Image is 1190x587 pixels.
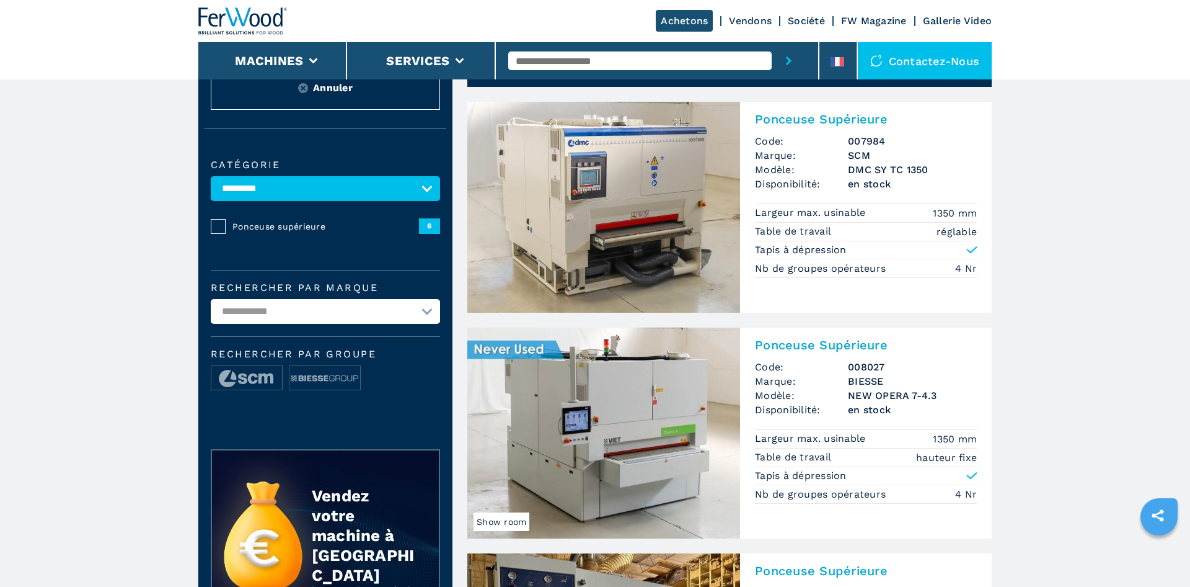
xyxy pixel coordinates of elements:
[729,15,772,27] a: Vendons
[467,328,740,539] img: Ponceuse Supérieure BIESSE NEW OPERA 7-4.3
[211,283,440,293] label: Rechercher par marque
[755,374,848,388] span: Marque:
[772,42,806,79] button: submit-button
[841,15,907,27] a: FW Magazine
[755,432,869,446] p: Largeur max. usinable
[755,488,889,501] p: Nb de groupes opérateurs
[467,102,740,313] img: Ponceuse Supérieure SCM DMC SY TC 1350
[755,360,848,374] span: Code:
[755,450,834,464] p: Table de travail
[955,487,977,501] em: 4 Nr
[755,163,848,177] span: Modèle:
[755,243,847,257] p: Tapis à dépression
[788,15,825,27] a: Société
[211,160,440,170] label: catégorie
[755,134,848,148] span: Code:
[755,177,848,191] span: Disponibilité:
[312,486,415,585] div: Vendez votre machine à [GEOGRAPHIC_DATA]
[211,349,440,359] span: Rechercher par groupe
[1142,500,1173,531] a: sharethis
[755,112,977,127] h2: Ponceuse Supérieure
[313,81,353,95] span: Annuler
[386,53,449,68] button: Services
[916,450,977,465] em: hauteur fixe
[755,206,869,220] p: Largeur max. usinable
[755,148,848,163] span: Marque:
[755,469,847,483] p: Tapis à dépression
[937,225,977,239] em: réglable
[933,206,977,220] em: 1350 mm
[755,403,848,417] span: Disponibilité:
[955,261,977,276] em: 4 Nr
[858,42,992,79] div: Contactez-nous
[848,360,977,374] h3: 008027
[211,366,282,391] img: image
[419,218,440,233] span: 6
[467,328,992,539] a: Ponceuse Supérieure BIESSE NEW OPERA 7-4.3Show roomPonceuse SupérieureCode:008027Marque:BIESSEMod...
[298,83,308,93] img: Reset
[755,338,977,352] h2: Ponceuse Supérieure
[848,177,977,191] span: en stock
[211,66,440,110] button: ResetAnnuler
[755,225,834,238] p: Table de travail
[755,262,889,276] p: Nb de groupes opérateurs
[467,102,992,313] a: Ponceuse Supérieure SCM DMC SY TC 1350Ponceuse SupérieureCode:007984Marque:SCMModèle:DMC SY TC 13...
[755,563,977,578] h2: Ponceuse Supérieure
[870,55,883,67] img: Contactez-nous
[933,432,977,446] em: 1350 mm
[848,374,977,388] h3: BIESSE
[232,220,419,233] span: Ponceuse supérieure
[656,10,713,32] a: Achetons
[848,163,977,177] h3: DMC SY TC 1350
[848,148,977,163] h3: SCM
[289,366,360,391] img: image
[848,403,977,417] span: en stock
[198,7,288,35] img: Ferwood
[755,388,848,403] span: Modèle:
[923,15,992,27] a: Gallerie Video
[474,513,529,531] span: Show room
[848,134,977,148] h3: 007984
[235,53,303,68] button: Machines
[848,388,977,403] h3: NEW OPERA 7-4.3
[1137,531,1181,578] iframe: Chat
